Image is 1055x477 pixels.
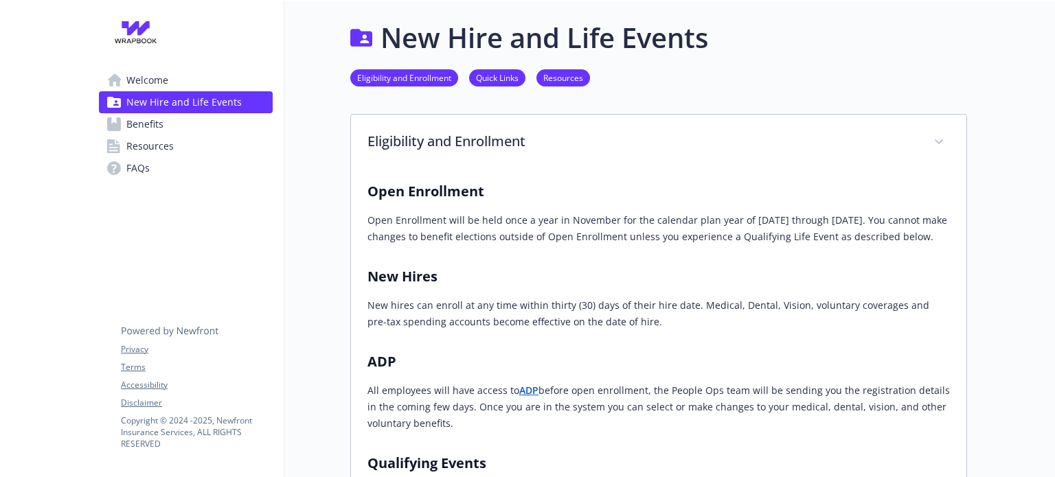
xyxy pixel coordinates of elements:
[367,297,950,330] p: New hires can enroll at any time within thirty (30) days of their hire date. Medical, Dental, Vis...
[367,267,438,286] strong: New Hires
[99,157,273,179] a: FAQs
[99,91,273,113] a: New Hire and Life Events
[469,71,525,84] a: Quick Links
[99,113,273,135] a: Benefits
[351,115,966,171] div: Eligibility and Enrollment
[121,343,272,356] a: Privacy
[350,71,458,84] a: Eligibility and Enrollment
[126,69,168,91] span: Welcome
[367,352,396,371] strong: ADP
[367,454,486,472] strong: Qualifying Events
[367,131,917,152] p: Eligibility and Enrollment
[99,135,273,157] a: Resources
[121,415,272,450] p: Copyright © 2024 - 2025 , Newfront Insurance Services, ALL RIGHTS RESERVED
[367,182,484,200] strong: Open Enrollment
[381,17,708,58] h1: New Hire and Life Events
[121,379,272,391] a: Accessibility
[126,135,174,157] span: Resources
[519,384,538,397] a: ADP
[121,361,272,373] a: Terms
[126,113,163,135] span: Benefits
[126,91,242,113] span: New Hire and Life Events
[367,212,950,245] p: Open Enrollment will be held once a year in November for the calendar plan year of [DATE] through...
[367,382,950,432] p: All employees will have access to before open enrollment, the People Ops team will be sending you...
[536,71,590,84] a: Resources
[121,397,272,409] a: Disclaimer
[99,69,273,91] a: Welcome
[126,157,150,179] span: FAQs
